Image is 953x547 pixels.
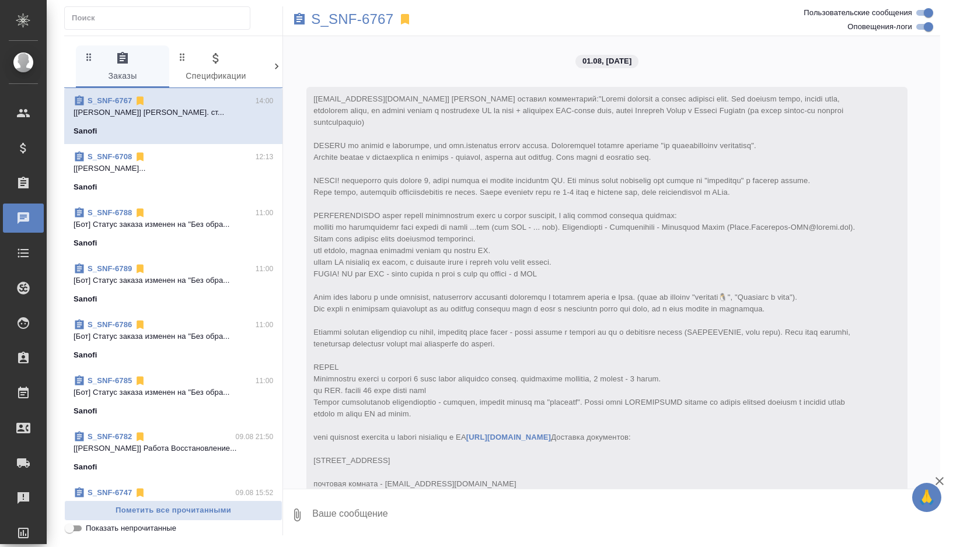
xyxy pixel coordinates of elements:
[256,319,274,331] p: 11:00
[134,207,146,219] svg: Отписаться
[88,432,132,441] a: S_SNF-6782
[134,95,146,107] svg: Отписаться
[88,264,132,273] a: S_SNF-6789
[582,55,631,67] p: 01.08, [DATE]
[64,144,282,200] div: S_SNF-670812:13[[PERSON_NAME]...Sanofi
[311,13,393,25] a: S_SNF-6767
[88,208,132,217] a: S_SNF-6788
[88,152,132,161] a: S_SNF-6708
[177,51,188,62] svg: Зажми и перетащи, чтобы поменять порядок вкладок
[64,368,282,424] div: S_SNF-678511:00[Бот] Статус заказа изменен на "Без обра...Sanofi
[64,88,282,144] div: S_SNF-676714:00[[PERSON_NAME]] [PERSON_NAME]. ст...Sanofi
[64,312,282,368] div: S_SNF-678611:00[Бот] Статус заказа изменен на "Без обра...Sanofi
[74,331,273,342] p: [Бот] Статус заказа изменен на "Без обра...
[134,263,146,275] svg: Отписаться
[74,499,273,510] p: [[PERSON_NAME]] [PERSON_NAME]. ...
[236,487,274,499] p: 09.08 15:52
[64,256,282,312] div: S_SNF-678911:00[Бот] Статус заказа изменен на "Без обра...Sanofi
[72,10,250,26] input: Поиск
[74,461,97,473] p: Sanofi
[71,504,276,517] span: Пометить все прочитанными
[88,488,132,497] a: S_SNF-6747
[64,424,282,480] div: S_SNF-678209.08 21:50[[PERSON_NAME]] Работа Восстановление...Sanofi
[134,319,146,331] svg: Отписаться
[804,7,912,19] span: Пользовательские сообщения
[64,480,282,536] div: S_SNF-674709.08 15:52[[PERSON_NAME]] [PERSON_NAME]. ...Sanofi
[466,433,551,441] a: [URL][DOMAIN_NAME]
[88,96,132,105] a: S_SNF-6767
[83,51,162,83] span: Заказы
[74,219,273,230] p: [Бот] Статус заказа изменен на "Без обра...
[74,349,97,361] p: Sanofi
[256,95,274,107] p: 14:00
[256,207,274,219] p: 11:00
[270,51,349,83] span: Клиенты
[847,21,912,33] span: Оповещения-логи
[313,94,857,500] span: [[EMAIL_ADDRESS][DOMAIN_NAME]] [PERSON_NAME] оставил комментарий:
[134,487,146,499] svg: Отписаться
[134,375,146,387] svg: Отписаться
[74,125,97,137] p: Sanofi
[88,320,132,329] a: S_SNF-6786
[88,376,132,385] a: S_SNF-6785
[270,51,281,62] svg: Зажми и перетащи, чтобы поменять порядок вкладок
[74,163,273,174] p: [[PERSON_NAME]...
[912,483,941,512] button: 🙏
[256,151,274,163] p: 12:13
[74,405,97,417] p: Sanofi
[83,51,95,62] svg: Зажми и перетащи, чтобы поменять порядок вкладок
[64,500,282,521] button: Пометить все прочитанными
[917,485,937,510] span: 🙏
[313,94,857,500] span: "Loremi dolorsit a consec adipisci elit. Sed doeiusm tempo, incidi utla, etdolorem aliqu, en admi...
[74,237,97,249] p: Sanofi
[236,431,274,443] p: 09.08 21:50
[256,375,274,387] p: 11:00
[74,293,97,305] p: Sanofi
[86,523,176,534] span: Показать непрочитанные
[64,200,282,256] div: S_SNF-678811:00[Бот] Статус заказа изменен на "Без обра...Sanofi
[176,51,256,83] span: Спецификации
[134,151,146,163] svg: Отписаться
[74,275,273,286] p: [Бот] Статус заказа изменен на "Без обра...
[74,443,273,454] p: [[PERSON_NAME]] Работа Восстановление...
[134,431,146,443] svg: Отписаться
[256,263,274,275] p: 11:00
[74,181,97,193] p: Sanofi
[74,107,273,118] p: [[PERSON_NAME]] [PERSON_NAME]. ст...
[74,387,273,398] p: [Бот] Статус заказа изменен на "Без обра...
